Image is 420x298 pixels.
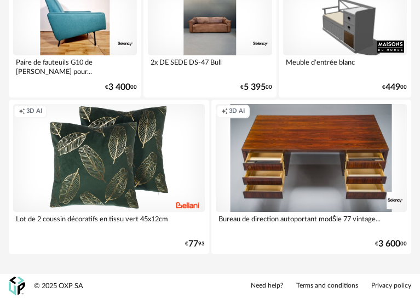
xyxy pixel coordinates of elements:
[375,240,407,248] div: € 00
[371,282,411,290] a: Privacy policy
[148,55,272,77] div: 2x DE SEDE DS-47 Bull
[13,55,137,77] div: Paire de fauteuils G10 de [PERSON_NAME] pour...
[211,100,412,254] a: Creation icon 3D AI Bureau de direction autoportant modŠle 77 vintage... €3 60000
[9,100,209,254] a: Creation icon 3D AI Lot de 2 coussin décoratifs en tissu vert 45x12cm €7793
[382,84,407,91] div: € 00
[251,282,283,290] a: Need help?
[34,282,83,291] div: © 2025 OXP SA
[244,84,266,91] span: 5 395
[188,240,198,248] span: 77
[378,240,400,248] span: 3 600
[19,107,25,116] span: Creation icon
[283,55,407,77] div: Meuble d'entrée blanc
[240,84,272,91] div: € 00
[386,84,400,91] span: 449
[105,84,137,91] div: € 00
[296,282,358,290] a: Terms and conditions
[26,107,42,116] span: 3D AI
[13,212,205,234] div: Lot de 2 coussin décoratifs en tissu vert 45x12cm
[221,107,228,116] span: Creation icon
[216,212,407,234] div: Bureau de direction autoportant modŠle 77 vintage...
[229,107,245,116] span: 3D AI
[185,240,205,248] div: € 93
[9,277,25,296] img: OXP
[108,84,130,91] span: 3 400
